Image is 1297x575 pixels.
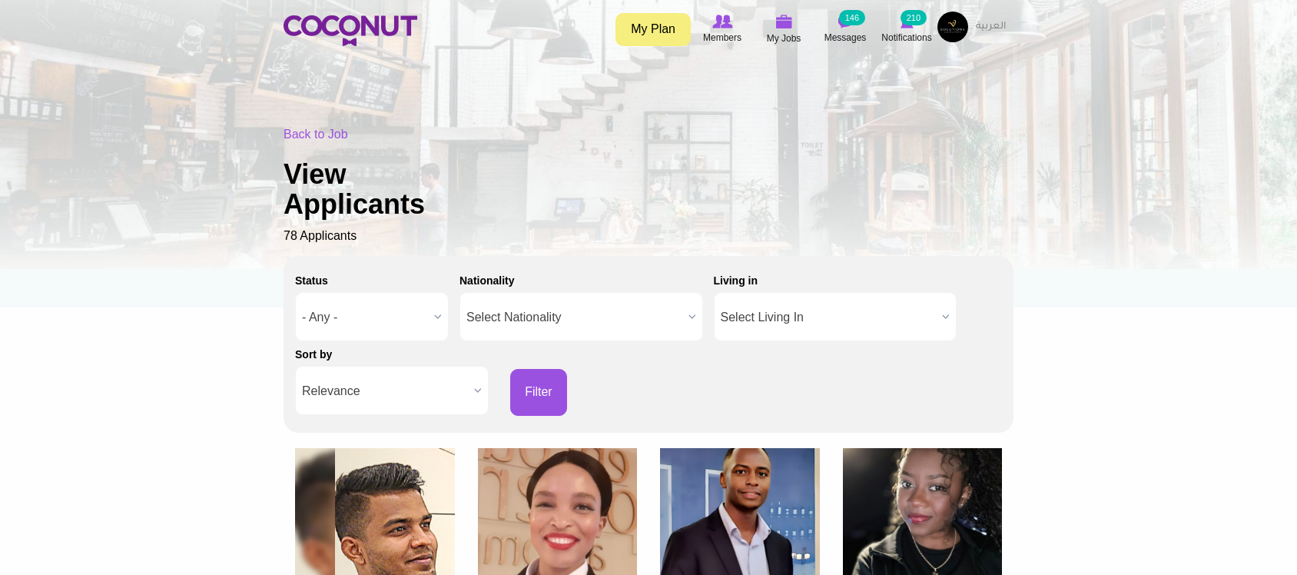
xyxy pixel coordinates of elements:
[459,273,515,288] label: Nationality
[901,15,914,28] img: Notifications
[824,30,867,45] span: Messages
[302,367,468,416] span: Relevance
[284,159,476,220] h1: View Applicants
[814,12,876,47] a: Messages Messages 146
[753,12,814,48] a: My Jobs My Jobs
[712,15,732,28] img: Browse Members
[968,12,1013,42] a: العربية
[714,273,758,288] label: Living in
[721,293,937,342] span: Select Living In
[881,30,931,45] span: Notifications
[767,31,801,46] span: My Jobs
[466,293,682,342] span: Select Nationality
[692,12,753,47] a: Browse Members Members
[901,10,927,25] small: 210
[284,128,348,141] a: Back to Job
[839,10,865,25] small: 146
[876,12,937,47] a: Notifications Notifications 210
[775,15,792,28] img: My Jobs
[295,273,328,288] label: Status
[838,15,853,28] img: Messages
[703,30,741,45] span: Members
[510,369,567,416] button: Filter
[615,13,691,46] a: My Plan
[284,15,417,46] img: Home
[295,347,332,362] label: Sort by
[302,293,428,342] span: - Any -
[284,126,1013,245] div: 78 Applicants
